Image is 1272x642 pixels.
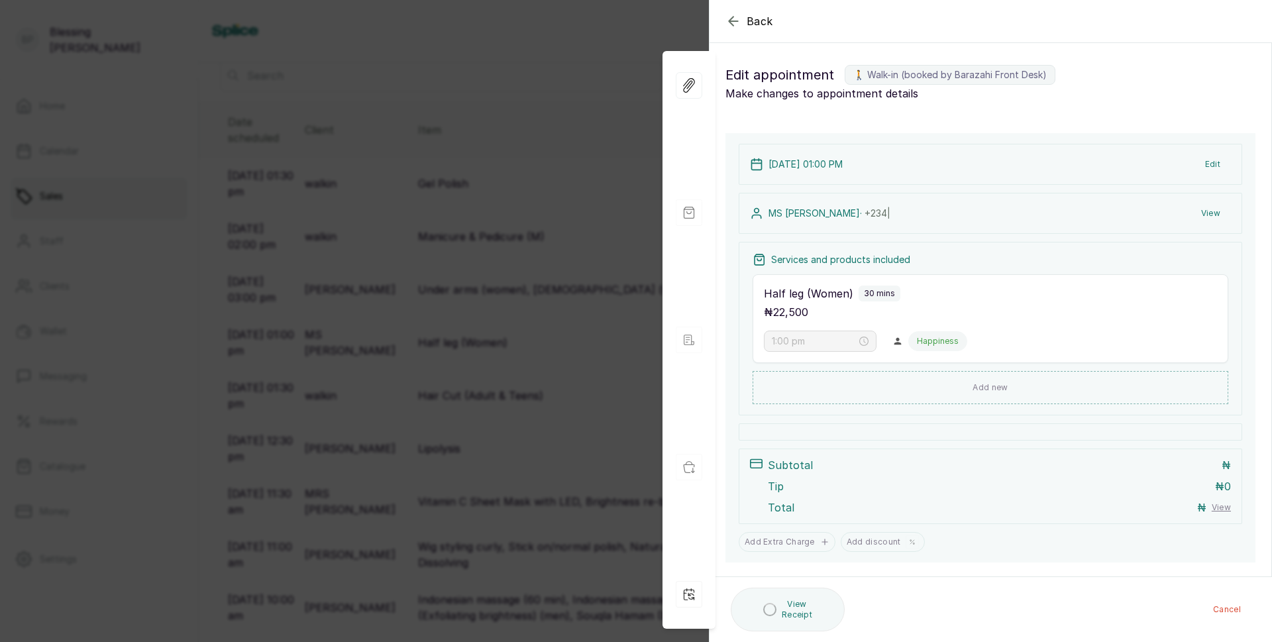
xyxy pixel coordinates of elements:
[841,532,926,552] button: Add discount
[747,13,773,29] span: Back
[753,371,1228,404] button: Add new
[1222,457,1231,473] p: ₦
[845,65,1055,85] label: 🚶 Walk-in (booked by Barazahi Front Desk)
[1215,478,1231,494] p: ₦
[768,457,813,473] p: Subtotal
[764,286,853,301] p: Half leg (Women)
[725,64,834,85] span: Edit appointment
[725,13,773,29] button: Back
[1202,598,1251,621] button: Cancel
[865,207,890,219] span: +234 |
[771,253,910,266] p: Services and products included
[1194,152,1231,176] button: Edit
[768,500,794,515] p: Total
[768,207,890,220] p: MS [PERSON_NAME] ·
[1197,500,1206,515] p: ₦
[864,288,895,299] p: 30 mins
[768,158,843,171] p: [DATE] 01:00 PM
[1212,502,1231,513] button: View
[739,532,835,552] button: Add Extra Charge
[1224,480,1231,493] span: 0
[917,336,959,347] p: Happiness
[1191,201,1231,225] button: View
[725,85,1255,101] p: Make changes to appointment details
[768,478,784,494] p: Tip
[772,334,857,348] input: Select time
[731,588,845,631] button: View Receipt
[773,305,808,319] span: 22,500
[764,304,808,320] p: ₦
